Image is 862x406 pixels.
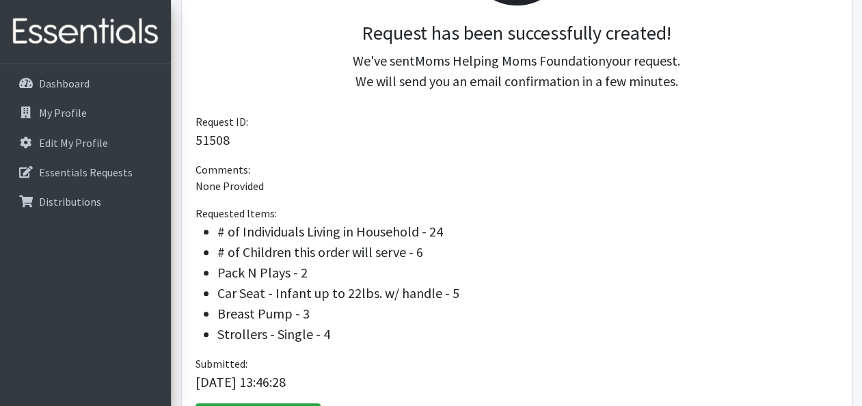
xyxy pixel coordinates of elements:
span: Request ID: [196,115,248,128]
span: Requested Items: [196,206,277,220]
p: 51508 [196,130,838,150]
a: My Profile [5,99,165,126]
a: Dashboard [5,70,165,97]
li: Pack N Plays - 2 [217,262,838,283]
p: My Profile [39,106,87,120]
li: Strollers - Single - 4 [217,324,838,344]
p: Distributions [39,195,101,208]
p: Dashboard [39,77,90,90]
a: Essentials Requests [5,159,165,186]
span: None Provided [196,179,264,193]
p: Edit My Profile [39,136,108,150]
h3: Request has been successfully created! [206,22,827,45]
span: Submitted: [196,357,247,370]
img: HumanEssentials [5,9,165,55]
li: # of Children this order will serve - 6 [217,242,838,262]
p: We've sent your request. We will send you an email confirmation in a few minutes. [206,51,827,92]
li: Breast Pump - 3 [217,303,838,324]
p: [DATE] 13:46:28 [196,372,838,392]
li: # of Individuals Living in Household - 24 [217,221,838,242]
span: Moms Helping Moms Foundation [415,52,606,69]
a: Edit My Profile [5,129,165,157]
a: Distributions [5,188,165,215]
span: Comments: [196,163,250,176]
p: Essentials Requests [39,165,133,179]
li: Car Seat - Infant up to 22lbs. w/ handle - 5 [217,283,838,303]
